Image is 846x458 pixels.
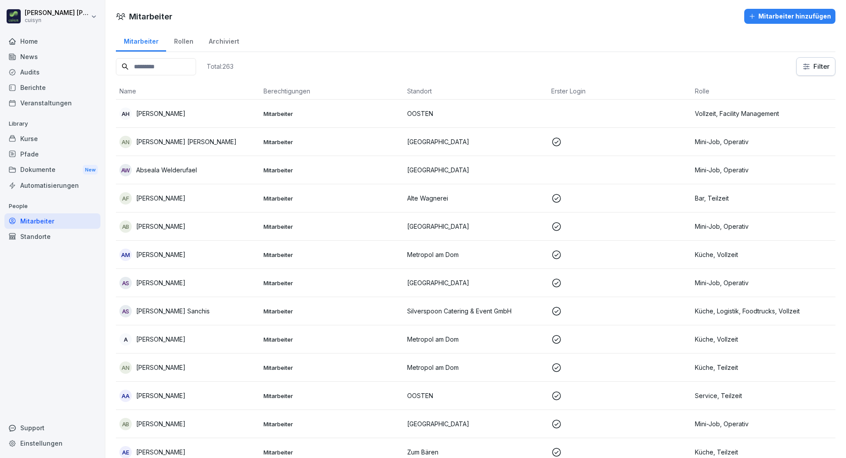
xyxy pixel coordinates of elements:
[695,363,832,372] p: Küche, Teilzeit
[129,11,172,22] h1: Mitarbeiter
[695,250,832,259] p: Küche, Vollzeit
[695,306,832,316] p: Küche, Logistik, Foodtrucks, Vollzeit
[136,137,237,146] p: [PERSON_NAME] [PERSON_NAME]
[119,220,132,233] div: AB
[119,164,132,176] div: AW
[263,307,401,315] p: Mitarbeiter
[136,165,197,175] p: Abseala Welderufael
[407,391,544,400] p: OOSTEN
[136,363,186,372] p: [PERSON_NAME]
[263,223,401,231] p: Mitarbeiter
[802,62,830,71] div: Filter
[119,305,132,317] div: AS
[4,436,100,451] a: Einstellungen
[4,146,100,162] a: Pfade
[263,448,401,456] p: Mitarbeiter
[119,361,132,374] div: AN
[749,11,831,21] div: Mitarbeiter hinzufügen
[136,194,186,203] p: [PERSON_NAME]
[691,83,835,100] th: Rolle
[407,278,544,287] p: [GEOGRAPHIC_DATA]
[797,58,835,75] button: Filter
[404,83,548,100] th: Standort
[136,391,186,400] p: [PERSON_NAME]
[119,418,132,430] div: AB
[695,335,832,344] p: Küche, Vollzeit
[263,138,401,146] p: Mitarbeiter
[136,109,186,118] p: [PERSON_NAME]
[116,29,166,52] a: Mitarbeiter
[4,80,100,95] a: Berichte
[4,49,100,64] a: News
[136,306,210,316] p: [PERSON_NAME] Sanchis
[136,335,186,344] p: [PERSON_NAME]
[407,109,544,118] p: OOSTEN
[119,192,132,205] div: AF
[136,278,186,287] p: [PERSON_NAME]
[166,29,201,52] a: Rollen
[695,194,832,203] p: Bar, Teilzeit
[695,137,832,146] p: Mini-Job, Operativ
[119,277,132,289] div: AS
[407,306,544,316] p: Silverspoon Catering & Event GmbH
[407,447,544,457] p: Zum Bären
[207,62,234,71] p: Total: 263
[83,165,98,175] div: New
[25,17,89,23] p: cuisyn
[263,335,401,343] p: Mitarbeiter
[4,213,100,229] div: Mitarbeiter
[136,222,186,231] p: [PERSON_NAME]
[4,162,100,178] div: Dokumente
[263,194,401,202] p: Mitarbeiter
[407,222,544,231] p: [GEOGRAPHIC_DATA]
[695,447,832,457] p: Küche, Teilzeit
[263,166,401,174] p: Mitarbeiter
[695,222,832,231] p: Mini-Job, Operativ
[4,229,100,244] a: Standorte
[695,278,832,287] p: Mini-Job, Operativ
[695,165,832,175] p: Mini-Job, Operativ
[407,419,544,428] p: [GEOGRAPHIC_DATA]
[407,363,544,372] p: Metropol am Dom
[119,390,132,402] div: AA
[695,419,832,428] p: Mini-Job, Operativ
[548,83,692,100] th: Erster Login
[119,136,132,148] div: AN
[119,333,132,346] div: A
[263,251,401,259] p: Mitarbeiter
[119,108,132,120] div: AH
[4,178,100,193] a: Automatisierungen
[263,364,401,372] p: Mitarbeiter
[25,9,89,17] p: [PERSON_NAME] [PERSON_NAME]
[4,34,100,49] a: Home
[407,194,544,203] p: Alte Wagnerei
[4,117,100,131] p: Library
[695,109,832,118] p: Vollzeit, Facility Management
[136,419,186,428] p: [PERSON_NAME]
[4,64,100,80] a: Audits
[119,249,132,261] div: AM
[4,420,100,436] div: Support
[744,9,835,24] button: Mitarbeiter hinzufügen
[136,250,186,259] p: [PERSON_NAME]
[136,447,186,457] p: [PERSON_NAME]
[116,83,260,100] th: Name
[407,137,544,146] p: [GEOGRAPHIC_DATA]
[695,391,832,400] p: Service, Teilzeit
[4,131,100,146] a: Kurse
[4,95,100,111] a: Veranstaltungen
[407,165,544,175] p: [GEOGRAPHIC_DATA]
[263,392,401,400] p: Mitarbeiter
